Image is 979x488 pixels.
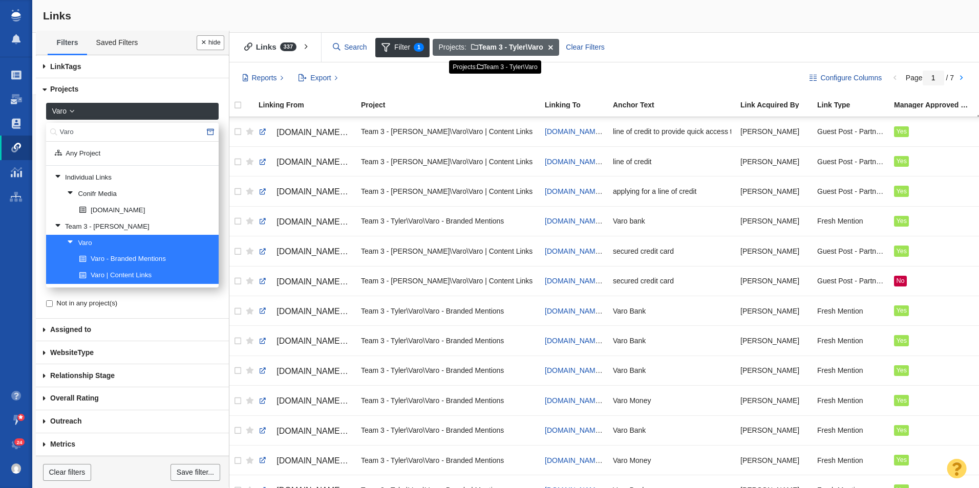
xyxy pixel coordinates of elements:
span: Reports [252,73,277,83]
span: [DOMAIN_NAME][URL] [276,187,363,196]
span: Yes [896,397,907,404]
span: [DOMAIN_NAME][URL][PERSON_NAME][PERSON_NAME] [276,217,498,226]
td: Kevin Geer [736,326,813,356]
td: Fresh Mention [813,206,889,236]
a: [DOMAIN_NAME][URL] [259,303,352,320]
a: Type [36,341,229,364]
div: Team 3 - Tyler\Varo\Varo - Branded Mentions [361,329,536,351]
span: Yes [896,337,907,344]
a: [DOMAIN_NAME][URL][PERSON_NAME][PERSON_NAME] [259,213,352,231]
a: Outreach [36,410,229,433]
span: [DOMAIN_NAME][URL] [276,247,363,256]
span: Link [50,62,65,71]
div: Project [361,101,544,108]
div: Team 3 - [PERSON_NAME]\Varo\Varo | Content Links [361,121,536,143]
div: Team 3 - Tyler\Varo\Varo - Branded Mentions [361,210,536,232]
span: [DOMAIN_NAME][URL] [276,277,363,286]
span: Yes [896,188,907,195]
span: Guest Post - Partnership [817,187,885,196]
a: [DOMAIN_NAME][URL] [545,307,621,315]
img: 0a657928374d280f0cbdf2a1688580e1 [11,463,22,474]
div: Team 3 - [PERSON_NAME]\Varo\Varo | Content Links [361,150,536,172]
a: Relationship Stage [36,364,229,387]
a: Assigned to [36,319,229,342]
span: 1 [414,43,424,52]
td: No [889,266,977,296]
div: Linking From [259,101,360,108]
span: Yes [896,307,907,314]
button: Configure Columns [804,70,888,87]
td: Lindsay Schoepf [736,176,813,206]
td: Kevin Geer [736,415,813,445]
span: [DOMAIN_NAME][URL] [276,307,363,316]
a: [DOMAIN_NAME][URL] [545,337,621,345]
a: [DOMAIN_NAME][URL] [545,187,621,195]
span: Page / 7 [906,74,954,82]
span: [PERSON_NAME] [740,456,799,465]
a: [DOMAIN_NAME][URL] [259,273,352,291]
span: [PERSON_NAME] [740,127,799,136]
a: [DOMAIN_NAME][URL] [259,423,352,440]
td: Yes [889,356,977,385]
a: [DOMAIN_NAME][URL][DOMAIN_NAME] [545,426,678,434]
div: Clear Filters [560,39,610,56]
div: Varo Bank [613,360,731,382]
div: line of credit [613,150,731,172]
td: Fresh Mention [813,415,889,445]
span: Yes [896,367,907,374]
td: Guest Post - Partnership [813,236,889,266]
span: Export [310,73,331,83]
span: Not in any project(s) [56,299,117,308]
div: Team 3 - Tyler\Varo\Varo - Branded Mentions [361,449,536,471]
td: Kevin Geer [736,386,813,415]
td: Yes [889,176,977,206]
td: Lindsay Schoepf [736,147,813,176]
div: Linking To [545,101,612,108]
span: [DOMAIN_NAME][URL] [545,217,621,225]
button: Done [197,35,224,50]
a: [DOMAIN_NAME][URL] [545,127,621,136]
span: [DOMAIN_NAME][URL] [545,158,621,166]
a: Metrics [36,433,229,456]
span: Configure Columns [820,73,882,83]
span: [PERSON_NAME] [740,366,799,375]
span: Website [50,348,77,357]
a: Varo - Branded Mentions [77,252,212,267]
span: Guest Post - Partnership [817,276,885,285]
span: 24 [14,438,25,446]
a: [DOMAIN_NAME][URL] [545,456,621,464]
div: secured credit card [613,270,731,292]
a: Link Acquired By [740,101,816,110]
div: Team 3 - [PERSON_NAME]\Varo\Varo | Content Links [361,180,536,202]
span: [PERSON_NAME] [740,396,799,405]
a: Conifr Media [65,186,213,202]
button: Reports [237,70,289,87]
td: Yes [889,296,977,325]
span: [PERSON_NAME] [740,157,799,166]
div: secured credit card [613,240,731,262]
span: Fresh Mention [817,396,863,405]
span: Fresh Mention [817,216,863,226]
span: Guest Post - Partnership [817,127,885,136]
span: [PERSON_NAME] [740,247,799,256]
a: [DOMAIN_NAME][URL][US_STATE][US_STATE] [259,452,352,470]
a: Link Type [817,101,893,110]
td: Yes [889,326,977,356]
span: [PERSON_NAME] [740,306,799,316]
td: Yes [889,117,977,147]
td: Fresh Mention [813,296,889,325]
span: [DOMAIN_NAME][URL] [545,277,621,285]
span: [PERSON_NAME] [740,276,799,285]
td: Yes [889,386,977,415]
button: Export [293,70,344,87]
div: line of credit to provide quick access to money [613,121,731,143]
a: [DOMAIN_NAME][URL] [545,366,621,374]
img: buzzstream_logo_iconsimple.png [11,9,20,21]
td: Kevin Geer [736,206,813,236]
div: Team 3 - Tyler\Varo\Varo - Branded Mentions [361,360,536,382]
a: Tags [36,55,229,78]
a: [DOMAIN_NAME][URL] [259,392,352,410]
